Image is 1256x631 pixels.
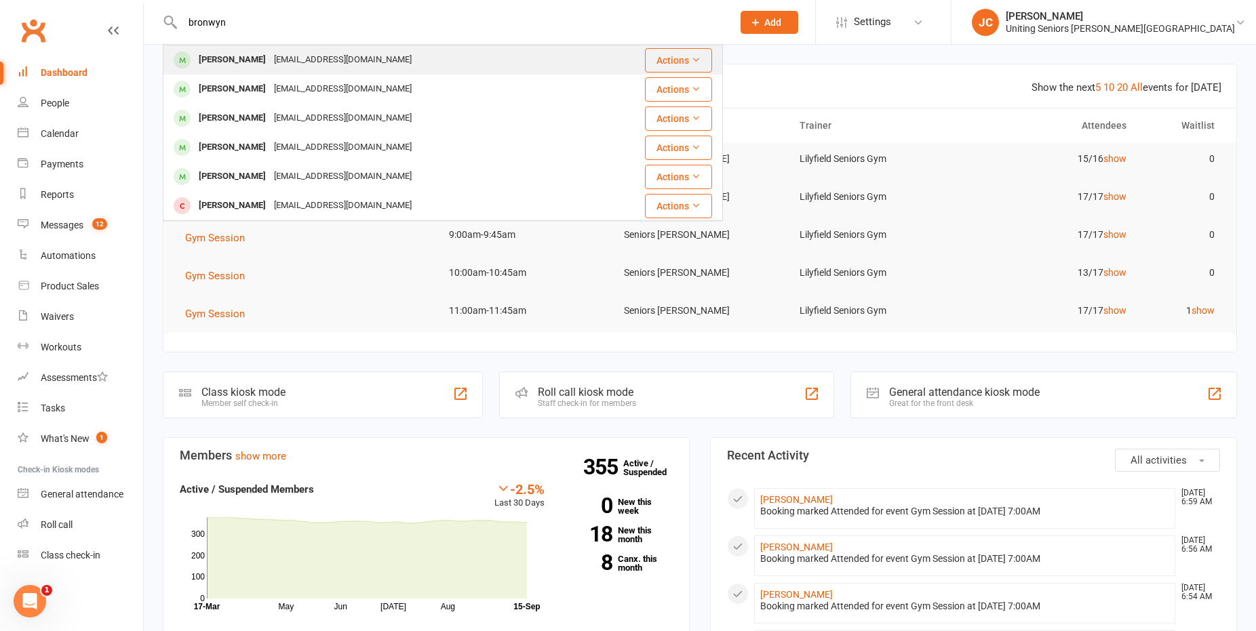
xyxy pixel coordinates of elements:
[41,372,108,383] div: Assessments
[18,363,143,393] a: Assessments
[1139,257,1226,289] td: 0
[645,48,712,73] button: Actions
[727,449,1220,462] h3: Recent Activity
[1103,305,1126,316] a: show
[741,11,798,34] button: Add
[645,165,712,189] button: Actions
[16,14,50,47] a: Clubworx
[18,479,143,510] a: General attendance kiosk mode
[41,585,52,596] span: 1
[1131,454,1187,466] span: All activities
[41,550,100,561] div: Class check-in
[185,270,245,282] span: Gym Session
[235,450,286,462] a: show more
[1032,79,1221,96] div: Show the next events for [DATE]
[92,218,107,230] span: 12
[270,138,416,157] div: [EMAIL_ADDRESS][DOMAIN_NAME]
[18,271,143,302] a: Product Sales
[1139,219,1226,251] td: 0
[41,220,83,230] div: Messages
[41,128,79,139] div: Calendar
[41,67,87,78] div: Dashboard
[854,7,891,37] span: Settings
[1103,229,1126,240] a: show
[41,311,74,322] div: Waivers
[195,108,270,128] div: [PERSON_NAME]
[195,50,270,70] div: [PERSON_NAME]
[963,108,1139,143] th: Attendees
[185,230,254,246] button: Gym Session
[963,219,1139,251] td: 17/17
[1103,81,1114,94] a: 10
[201,386,286,399] div: Class kiosk mode
[963,257,1139,289] td: 13/17
[538,386,636,399] div: Roll call kiosk mode
[645,77,712,102] button: Actions
[1006,22,1235,35] div: Uniting Seniors [PERSON_NAME][GEOGRAPHIC_DATA]
[41,281,99,291] div: Product Sales
[1175,536,1219,554] time: [DATE] 6:56 AM
[18,540,143,571] a: Class kiosk mode
[195,79,270,99] div: [PERSON_NAME]
[1139,108,1226,143] th: Waitlist
[760,506,1169,517] div: Booking marked Attended for event Gym Session at [DATE] 7:00AM
[565,495,612,516] strong: 0
[41,489,123,500] div: General attendance
[1095,81,1101,94] a: 5
[180,483,314,495] strong: Active / Suspended Members
[963,143,1139,175] td: 15/16
[185,308,245,320] span: Gym Session
[1175,584,1219,601] time: [DATE] 6:54 AM
[645,136,712,160] button: Actions
[565,554,673,572] a: 8Canx. this month
[41,250,96,261] div: Automations
[18,332,143,363] a: Workouts
[565,524,612,544] strong: 18
[18,119,143,149] a: Calendar
[41,189,74,200] div: Reports
[270,196,416,216] div: [EMAIL_ADDRESS][DOMAIN_NAME]
[612,257,787,289] td: Seniors [PERSON_NAME]
[41,159,83,169] div: Payments
[1139,181,1226,213] td: 0
[201,399,286,408] div: Member self check-in
[760,542,833,552] a: [PERSON_NAME]
[195,167,270,186] div: [PERSON_NAME]
[41,403,65,413] div: Tasks
[1192,305,1215,316] a: show
[18,210,143,241] a: Messages 12
[963,181,1139,213] td: 17/17
[760,494,833,505] a: [PERSON_NAME]
[1103,191,1126,202] a: show
[41,519,73,530] div: Roll call
[760,553,1169,565] div: Booking marked Attended for event Gym Session at [DATE] 7:00AM
[180,449,673,462] h3: Members
[764,17,781,28] span: Add
[760,589,833,600] a: [PERSON_NAME]
[1103,153,1126,164] a: show
[18,149,143,180] a: Payments
[645,194,712,218] button: Actions
[565,497,673,515] a: 0New this week
[494,481,545,496] div: -2.5%
[437,219,612,251] td: 9:00am-9:45am
[96,432,107,443] span: 1
[1175,489,1219,506] time: [DATE] 6:59 AM
[270,79,416,99] div: [EMAIL_ADDRESS][DOMAIN_NAME]
[787,143,963,175] td: Lilyfield Seniors Gym
[787,108,963,143] th: Trainer
[623,449,683,487] a: 355Active / Suspended
[565,552,612,573] strong: 8
[889,399,1040,408] div: Great for the front desk
[1131,81,1143,94] a: All
[14,585,46,617] iframe: Intercom live chat
[787,295,963,327] td: Lilyfield Seniors Gym
[18,302,143,332] a: Waivers
[18,393,143,424] a: Tasks
[612,219,787,251] td: Seniors [PERSON_NAME]
[185,306,254,322] button: Gym Session
[18,88,143,119] a: People
[889,386,1040,399] div: General attendance kiosk mode
[963,295,1139,327] td: 17/17
[270,50,416,70] div: [EMAIL_ADDRESS][DOMAIN_NAME]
